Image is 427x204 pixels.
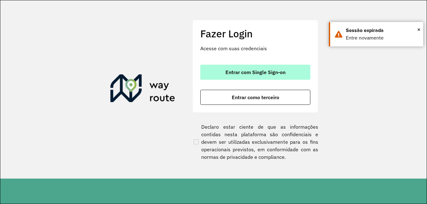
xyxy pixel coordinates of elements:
div: Entre novamente [346,34,419,42]
span: × [417,25,420,34]
span: Entrar com Single Sign-on [225,70,286,75]
div: Sessão expirada [346,27,419,34]
img: Roteirizador AmbevTech [110,74,175,105]
h2: Fazer Login [200,28,310,40]
button: button [200,90,310,105]
label: Declaro estar ciente de que as informações contidas nesta plataforma são confidenciais e devem se... [192,123,318,161]
p: Acesse com suas credenciais [200,45,310,52]
button: Close [417,25,420,34]
button: button [200,65,310,80]
span: Entrar como terceiro [232,95,279,100]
